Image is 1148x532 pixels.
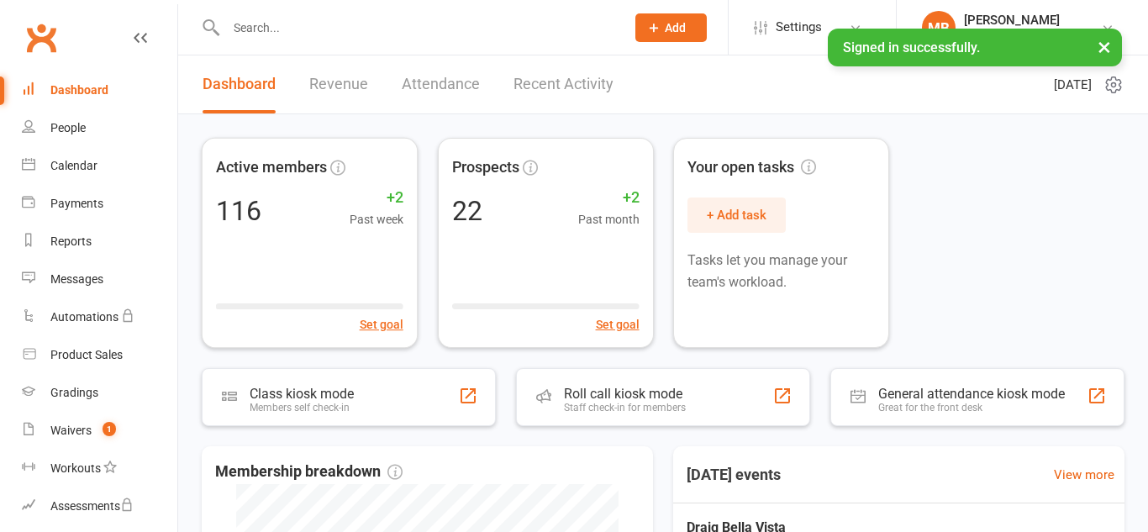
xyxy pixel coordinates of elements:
span: Signed in successfully. [843,40,980,55]
a: People [22,109,177,147]
div: Reports [50,234,92,248]
a: Assessments [22,487,177,525]
div: [PERSON_NAME] [964,13,1060,28]
p: Tasks let you manage your team's workload. [687,250,875,292]
button: Add [635,13,707,42]
a: Payments [22,185,177,223]
span: Past week [350,210,403,229]
a: Revenue [309,55,368,113]
a: Attendance [402,55,480,113]
div: MB [922,11,956,45]
span: 1 [103,422,116,436]
div: Class kiosk mode [250,386,354,402]
a: Dashboard [203,55,276,113]
div: Dashboard [50,83,108,97]
span: Prospects [451,155,519,180]
button: Set goal [360,315,403,334]
span: Active members [216,155,327,179]
span: Membership breakdown [215,460,403,484]
button: × [1089,29,1119,65]
div: 22 [451,198,482,224]
a: Automations [22,298,177,336]
span: Settings [776,8,822,46]
div: Workouts [50,461,101,475]
div: People [50,121,86,134]
span: +2 [350,186,403,210]
button: Set goal [595,315,639,334]
div: Waivers [50,424,92,437]
a: Recent Activity [513,55,613,113]
a: Product Sales [22,336,177,374]
div: Messages [50,272,103,286]
a: Messages [22,261,177,298]
div: Automations [50,310,118,324]
a: Calendar [22,147,177,185]
h3: [DATE] events [673,460,794,490]
span: [DATE] [1054,75,1092,95]
span: Add [665,21,686,34]
div: 116 [216,198,261,224]
div: Payments [50,197,103,210]
div: Members self check-in [250,402,354,413]
input: Search... [221,16,613,40]
div: Roll call kiosk mode [564,386,686,402]
a: Clubworx [20,17,62,59]
div: Draig Bella Vista [964,28,1060,43]
a: Reports [22,223,177,261]
a: View more [1054,465,1114,485]
span: Past month [577,210,639,229]
button: + Add task [687,198,786,233]
div: Great for the front desk [878,402,1065,413]
span: Your open tasks [687,155,816,180]
a: Workouts [22,450,177,487]
span: +2 [577,186,639,210]
div: Staff check-in for members [564,402,686,413]
div: Product Sales [50,348,123,361]
div: General attendance kiosk mode [878,386,1065,402]
div: Gradings [50,386,98,399]
a: Dashboard [22,71,177,109]
div: Assessments [50,499,134,513]
a: Waivers 1 [22,412,177,450]
div: Calendar [50,159,97,172]
a: Gradings [22,374,177,412]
